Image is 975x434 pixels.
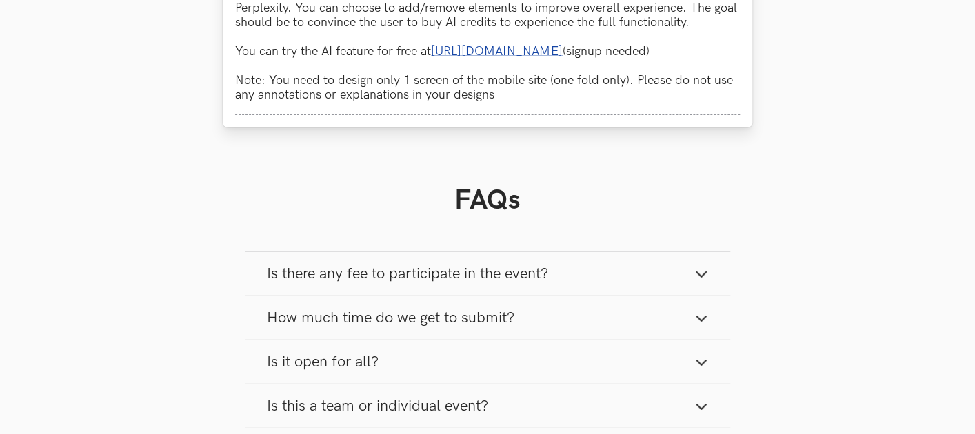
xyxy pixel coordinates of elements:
h1: FAQs [245,184,730,217]
span: Is it open for all? [267,353,379,371]
span: How much time do we get to submit? [267,309,514,327]
button: Is this a team or individual event? [245,384,730,428]
a: [URL][DOMAIN_NAME] [431,44,563,59]
button: How much time do we get to submit? [245,296,730,340]
button: Is there any fee to participate in the event? [245,252,730,296]
span: Is there any fee to participate in the event? [267,265,548,283]
button: Is it open for all? [245,340,730,384]
span: Is this a team or individual event? [267,397,488,415]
